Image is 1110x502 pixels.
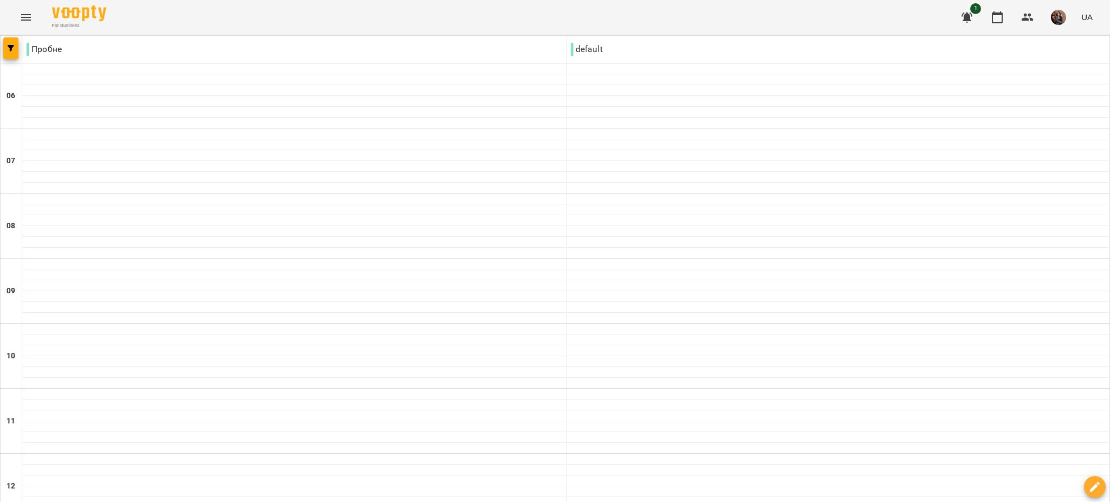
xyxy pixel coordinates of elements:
[1051,10,1066,25] img: 6c17d95c07e6703404428ddbc75e5e60.jpg
[7,90,15,102] h6: 06
[7,480,15,492] h6: 12
[7,350,15,362] h6: 10
[7,220,15,232] h6: 08
[13,4,39,30] button: Menu
[970,3,981,14] span: 1
[1077,7,1097,27] button: UA
[52,22,106,29] span: For Business
[7,415,15,427] h6: 11
[52,5,106,21] img: Voopty Logo
[571,43,603,56] p: default
[1081,11,1093,23] span: UA
[7,285,15,297] h6: 09
[7,155,15,167] h6: 07
[27,43,62,56] p: Пробне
